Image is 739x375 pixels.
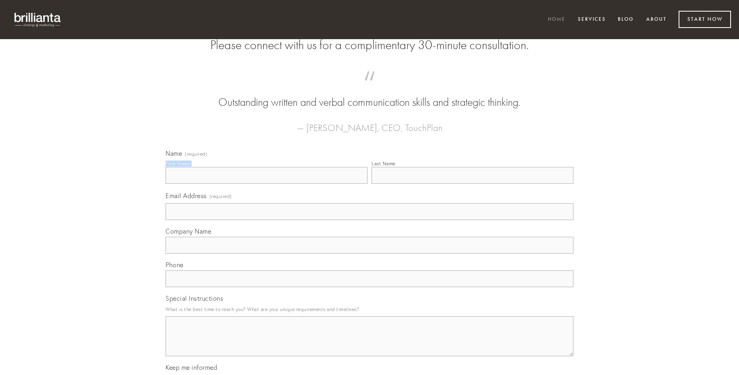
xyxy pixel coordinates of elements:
[573,13,611,26] a: Services
[178,79,561,110] blockquote: Outstanding written and verbal communication skills and strategic thinking.
[166,363,217,371] span: Keep me informed
[178,79,561,95] span: “
[178,110,561,136] figcaption: — [PERSON_NAME], CEO, TouchPlan
[679,11,731,28] a: Start Now
[166,192,207,200] span: Email Address
[185,152,207,157] span: (required)
[166,294,223,302] span: Special Instructions
[166,304,573,315] p: What is the best time to reach you? What are your unique requirements and timelines?
[613,13,639,26] a: Blog
[641,13,672,26] a: About
[166,261,184,269] span: Phone
[166,149,182,157] span: Name
[8,8,68,31] img: brillianta - research, strategy, marketing
[543,13,571,26] a: Home
[371,161,395,167] div: Last Name
[210,191,232,202] span: (required)
[166,38,573,53] h2: Please connect with us for a complimentary 30-minute consultation.
[166,161,190,167] div: First Name
[166,227,211,235] span: Company Name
